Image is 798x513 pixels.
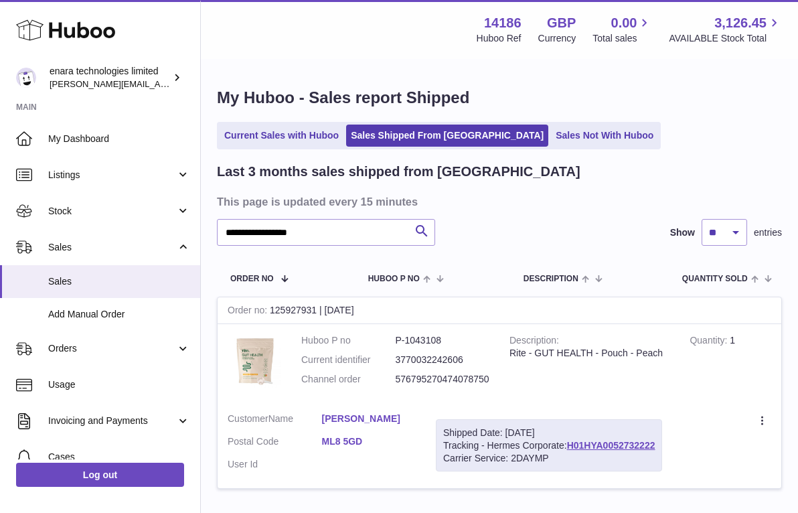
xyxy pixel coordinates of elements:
[670,226,695,239] label: Show
[48,308,190,321] span: Add Manual Order
[396,334,490,347] dd: P-1043108
[754,226,782,239] span: entries
[322,413,416,425] a: [PERSON_NAME]
[396,354,490,366] dd: 3770032242606
[669,32,782,45] span: AVAILABLE Stock Total
[48,342,176,355] span: Orders
[301,373,396,386] dt: Channel order
[48,133,190,145] span: My Dashboard
[230,275,274,283] span: Order No
[217,87,782,108] h1: My Huboo - Sales report Shipped
[592,32,652,45] span: Total sales
[228,413,322,429] dt: Name
[322,435,416,448] a: ML8 5GD
[217,163,580,181] h2: Last 3 months sales shipped from [GEOGRAPHIC_DATA]
[48,378,190,391] span: Usage
[48,169,176,181] span: Listings
[220,125,343,147] a: Current Sales with Huboo
[50,78,268,89] span: [PERSON_NAME][EMAIL_ADDRESS][DOMAIN_NAME]
[228,334,281,388] img: 1746002382.jpg
[48,241,176,254] span: Sales
[680,324,781,402] td: 1
[228,413,268,424] span: Customer
[714,14,767,32] span: 3,126.45
[301,334,396,347] dt: Huboo P no
[228,435,322,451] dt: Postal Code
[509,347,669,360] div: Rite - GUT HEALTH - Pouch - Peach
[443,427,655,439] div: Shipped Date: [DATE]
[301,354,396,366] dt: Current identifier
[690,335,730,349] strong: Quantity
[477,32,522,45] div: Huboo Ref
[669,14,782,45] a: 3,126.45 AVAILABLE Stock Total
[547,14,576,32] strong: GBP
[611,14,637,32] span: 0.00
[443,452,655,465] div: Carrier Service: 2DAYMP
[524,275,578,283] span: Description
[228,458,322,471] dt: User Id
[436,419,662,472] div: Tracking - Hermes Corporate:
[592,14,652,45] a: 0.00 Total sales
[48,451,190,463] span: Cases
[218,297,781,324] div: 125927931 | [DATE]
[48,205,176,218] span: Stock
[346,125,548,147] a: Sales Shipped From [GEOGRAPHIC_DATA]
[48,275,190,288] span: Sales
[567,440,655,451] a: H01HYA0052732222
[551,125,658,147] a: Sales Not With Huboo
[16,68,36,88] img: Dee@enara.co
[368,275,420,283] span: Huboo P no
[396,373,490,386] dd: 576795270474078750
[217,194,779,209] h3: This page is updated every 15 minutes
[484,14,522,32] strong: 14186
[48,415,176,427] span: Invoicing and Payments
[16,463,184,487] a: Log out
[50,65,170,90] div: enara technologies limited
[228,305,270,319] strong: Order no
[538,32,576,45] div: Currency
[682,275,748,283] span: Quantity Sold
[509,335,559,349] strong: Description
